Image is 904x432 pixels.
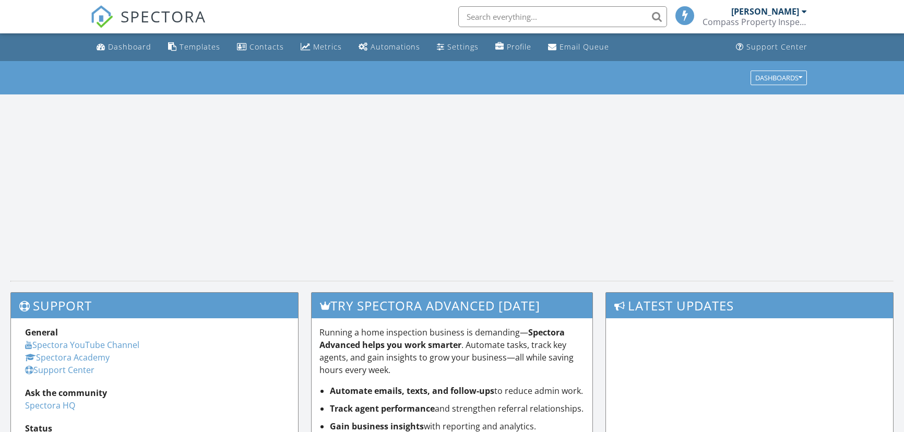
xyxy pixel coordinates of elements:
[25,400,75,411] a: Spectora HQ
[491,38,536,57] a: Company Profile
[703,17,807,27] div: Compass Property Inspections, LLC
[313,42,342,52] div: Metrics
[751,70,807,85] button: Dashboards
[25,339,139,351] a: Spectora YouTube Channel
[121,5,206,27] span: SPECTORA
[330,421,424,432] strong: Gain business insights
[606,293,893,318] h3: Latest Updates
[731,6,799,17] div: [PERSON_NAME]
[371,42,420,52] div: Automations
[25,352,110,363] a: Spectora Academy
[458,6,667,27] input: Search everything...
[90,14,206,36] a: SPECTORA
[25,327,58,338] strong: General
[746,42,807,52] div: Support Center
[507,42,531,52] div: Profile
[330,385,494,397] strong: Automate emails, texts, and follow-ups
[164,38,224,57] a: Templates
[319,327,565,351] strong: Spectora Advanced helps you work smarter
[312,293,592,318] h3: Try spectora advanced [DATE]
[330,402,585,415] li: and strengthen referral relationships.
[560,42,609,52] div: Email Queue
[296,38,346,57] a: Metrics
[180,42,220,52] div: Templates
[11,293,298,318] h3: Support
[330,385,585,397] li: to reduce admin work.
[25,387,284,399] div: Ask the community
[92,38,156,57] a: Dashboard
[108,42,151,52] div: Dashboard
[354,38,424,57] a: Automations (Basic)
[249,42,284,52] div: Contacts
[732,38,812,57] a: Support Center
[90,5,113,28] img: The Best Home Inspection Software - Spectora
[233,38,288,57] a: Contacts
[25,364,94,376] a: Support Center
[447,42,479,52] div: Settings
[319,326,585,376] p: Running a home inspection business is demanding— . Automate tasks, track key agents, and gain ins...
[755,74,802,81] div: Dashboards
[433,38,483,57] a: Settings
[544,38,613,57] a: Email Queue
[330,403,435,414] strong: Track agent performance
